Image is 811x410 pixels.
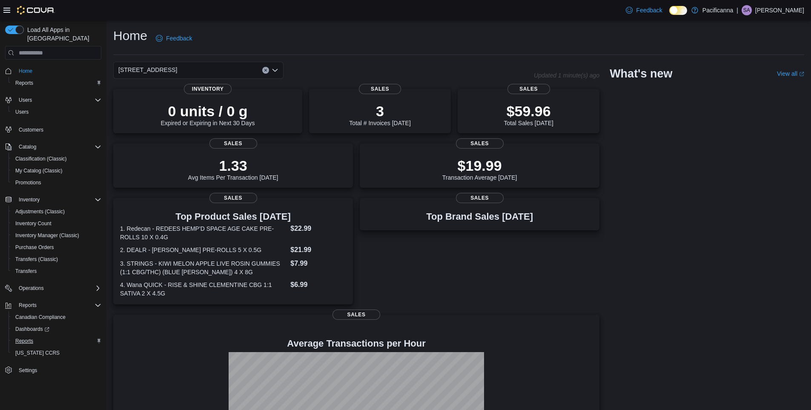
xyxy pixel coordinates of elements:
button: Open list of options [272,67,278,74]
button: Settings [2,364,105,376]
h2: What's new [610,67,672,80]
a: Home [15,66,36,76]
button: Inventory [15,195,43,205]
dt: 3. STRINGS - KIWI MELON APPLE LIVE ROSIN GUMMIES (1:1 CBG/THC) (BLUE [PERSON_NAME]) 4 X 8G [120,259,287,276]
button: Reports [2,299,105,311]
button: Classification (Classic) [9,153,105,165]
span: Reports [15,338,33,344]
span: Transfers [12,266,101,276]
button: Operations [2,282,105,294]
a: Purchase Orders [12,242,57,252]
span: Feedback [166,34,192,43]
span: Sales [359,84,401,94]
button: Users [2,94,105,106]
span: Purchase Orders [15,244,54,251]
span: Users [19,97,32,103]
button: [US_STATE] CCRS [9,347,105,359]
dd: $22.99 [290,224,346,234]
button: Purchase Orders [9,241,105,253]
a: Feedback [152,30,195,47]
p: | [736,5,738,15]
button: Adjustments (Classic) [9,206,105,218]
a: Settings [15,365,40,376]
span: Inventory Manager (Classic) [15,232,79,239]
span: Reports [12,336,101,346]
button: Inventory Manager (Classic) [9,229,105,241]
span: Dashboards [15,326,49,333]
span: Promotions [12,178,101,188]
span: Load All Apps in [GEOGRAPHIC_DATA] [24,26,101,43]
a: My Catalog (Classic) [12,166,66,176]
dt: 4. Wana QUICK - RISE & SHINE CLEMENTINE CBG 1:1 SATIVA 2 X 4.5G [120,281,287,298]
span: Purchase Orders [12,242,101,252]
button: My Catalog (Classic) [9,165,105,177]
a: Transfers (Classic) [12,254,61,264]
span: Users [12,107,101,117]
span: [STREET_ADDRESS] [118,65,177,75]
span: Inventory Manager (Classic) [12,230,101,241]
button: Reports [9,335,105,347]
p: 1.33 [188,157,278,174]
p: Pacificanna [702,5,733,15]
div: Shianne Adams [742,5,752,15]
a: Inventory Count [12,218,55,229]
button: Transfers [9,265,105,277]
button: Catalog [2,141,105,153]
input: Dark Mode [669,6,687,15]
div: Expired or Expiring in Next 30 Days [161,103,255,126]
a: Inventory Manager (Classic) [12,230,83,241]
a: Canadian Compliance [12,312,69,322]
span: Classification (Classic) [15,155,67,162]
span: Inventory Count [15,220,52,227]
p: Updated 1 minute(s) ago [534,72,599,79]
p: $59.96 [504,103,553,120]
span: Dashboards [12,324,101,334]
span: Sales [456,193,504,203]
div: Transaction Average [DATE] [442,157,517,181]
a: Users [12,107,32,117]
a: Dashboards [12,324,53,334]
span: Home [19,68,32,75]
span: My Catalog (Classic) [12,166,101,176]
a: Reports [12,336,37,346]
button: Transfers (Classic) [9,253,105,265]
span: Promotions [15,179,41,186]
span: Sales [209,138,257,149]
button: Promotions [9,177,105,189]
dt: 1. Redecan - REDEES HEMP'D SPACE AGE CAKE PRE-ROLLS 10 X 0.4G [120,224,287,241]
span: Inventory [15,195,101,205]
span: SA [743,5,750,15]
a: View allExternal link [777,70,804,77]
span: Settings [19,367,37,374]
nav: Complex example [5,61,101,399]
a: Transfers [12,266,40,276]
span: Canadian Compliance [12,312,101,322]
dt: 2. DEALR - [PERSON_NAME] PRE-ROLLS 5 X 0.5G [120,246,287,254]
a: Customers [15,125,47,135]
span: [US_STATE] CCRS [15,350,60,356]
button: Reports [15,300,40,310]
dd: $6.99 [290,280,346,290]
button: Customers [2,123,105,135]
span: Transfers (Classic) [12,254,101,264]
svg: External link [799,72,804,77]
span: Classification (Classic) [12,154,101,164]
button: Operations [15,283,47,293]
a: Reports [12,78,37,88]
span: Inventory [19,196,40,203]
span: Home [15,66,101,76]
span: Settings [15,365,101,376]
button: Home [2,65,105,77]
span: Reports [15,300,101,310]
button: Canadian Compliance [9,311,105,323]
span: Customers [19,126,43,133]
button: Users [15,95,35,105]
p: 3 [349,103,410,120]
span: Operations [15,283,101,293]
p: [PERSON_NAME] [755,5,804,15]
p: $19.99 [442,157,517,174]
span: Users [15,95,101,105]
a: Feedback [622,2,665,19]
button: Users [9,106,105,118]
span: Operations [19,285,44,292]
